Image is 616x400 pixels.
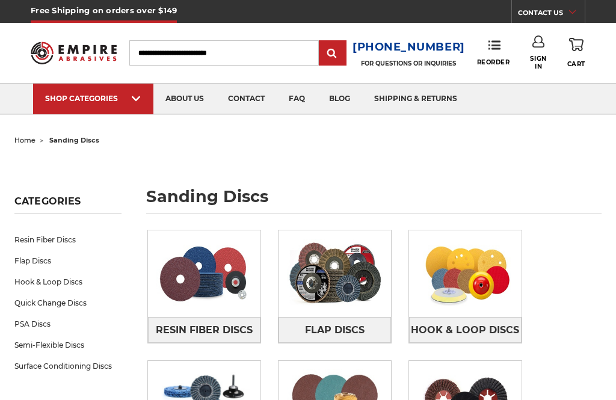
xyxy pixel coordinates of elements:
[317,84,362,114] a: blog
[353,38,465,56] a: [PHONE_NUMBER]
[362,84,469,114] a: shipping & returns
[518,6,585,23] a: CONTACT US
[216,84,277,114] a: contact
[14,271,122,292] a: Hook & Loop Discs
[279,230,391,317] img: Flap Discs
[146,188,602,214] h1: sanding discs
[156,320,253,340] span: Resin Fiber Discs
[148,317,260,343] a: Resin Fiber Discs
[31,36,116,70] img: Empire Abrasives
[14,136,35,144] a: home
[14,250,122,271] a: Flap Discs
[567,60,585,68] span: Cart
[409,230,522,317] img: Hook & Loop Discs
[148,230,260,317] img: Resin Fiber Discs
[477,58,510,66] span: Reorder
[411,320,519,340] span: Hook & Loop Discs
[14,334,122,355] a: Semi-Flexible Discs
[305,320,365,340] span: Flap Discs
[14,195,122,214] h5: Categories
[409,317,522,343] a: Hook & Loop Discs
[526,55,551,70] span: Sign In
[277,84,317,114] a: faq
[49,136,99,144] span: sanding discs
[45,94,141,103] div: SHOP CATEGORIES
[14,313,122,334] a: PSA Discs
[567,35,585,70] a: Cart
[477,40,510,66] a: Reorder
[153,84,216,114] a: about us
[353,60,465,67] p: FOR QUESTIONS OR INQUIRIES
[14,355,122,377] a: Surface Conditioning Discs
[14,292,122,313] a: Quick Change Discs
[14,229,122,250] a: Resin Fiber Discs
[279,317,391,343] a: Flap Discs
